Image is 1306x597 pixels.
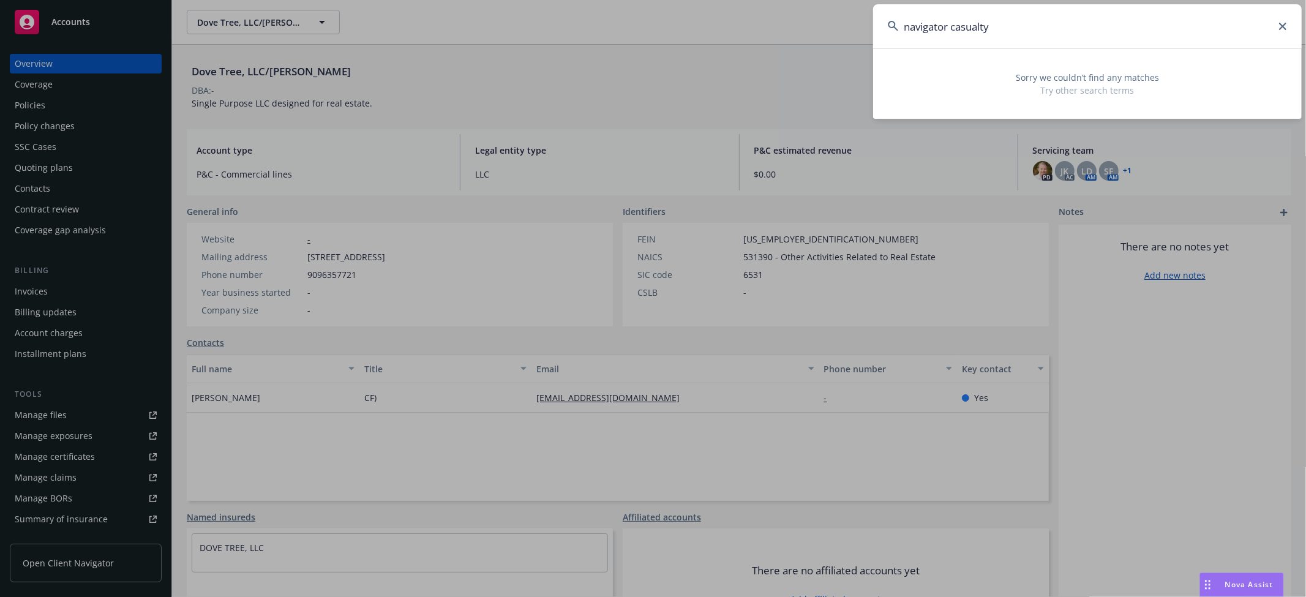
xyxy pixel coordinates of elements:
[1225,579,1274,590] span: Nova Assist
[888,71,1287,84] span: Sorry we couldn’t find any matches
[888,84,1287,97] span: Try other search terms
[1200,573,1215,596] div: Drag to move
[1199,573,1284,597] button: Nova Assist
[873,4,1302,48] input: Search...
